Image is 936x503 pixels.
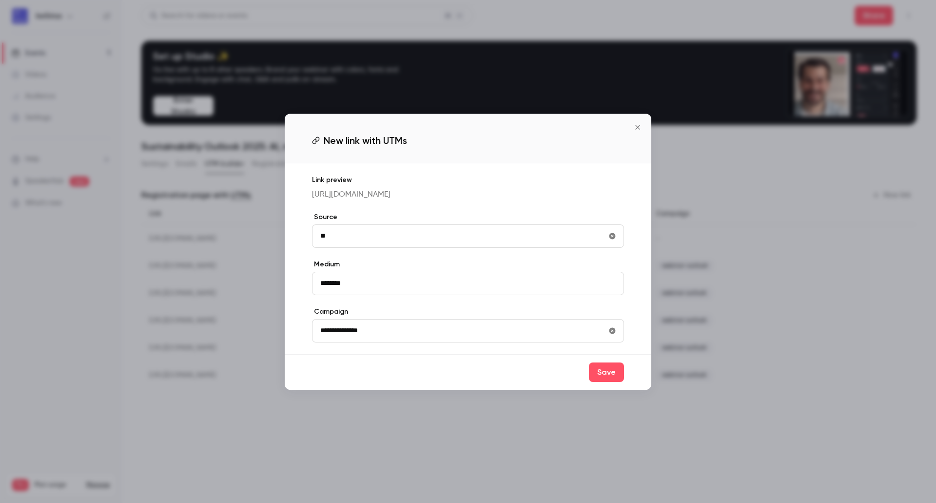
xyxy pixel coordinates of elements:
[628,118,647,137] button: Close
[312,307,624,317] label: Campaign
[324,133,407,148] span: New link with UTMs
[589,362,624,382] button: Save
[312,260,624,269] label: Medium
[604,228,620,244] button: utmSource
[312,175,624,185] p: Link preview
[312,189,624,201] p: [URL][DOMAIN_NAME]
[312,212,624,222] label: Source
[604,323,620,339] button: utmCampaign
